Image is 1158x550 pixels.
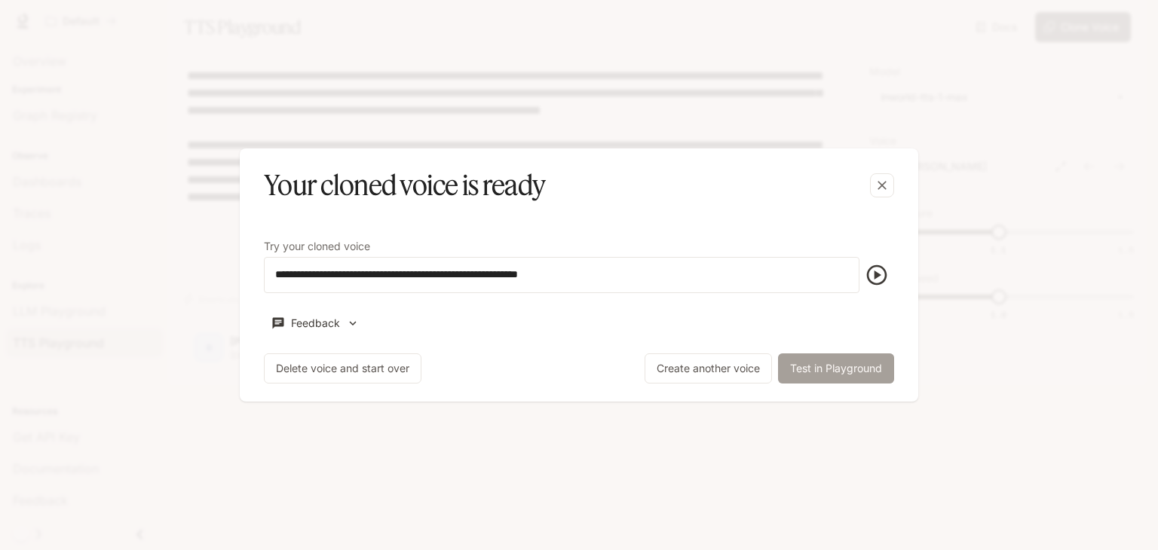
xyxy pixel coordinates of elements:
button: Create another voice [645,353,772,383]
button: Feedback [264,311,366,336]
button: Test in Playground [778,353,894,383]
p: Try your cloned voice [264,241,370,252]
button: Delete voice and start over [264,353,421,383]
h5: Your cloned voice is ready [264,167,545,204]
